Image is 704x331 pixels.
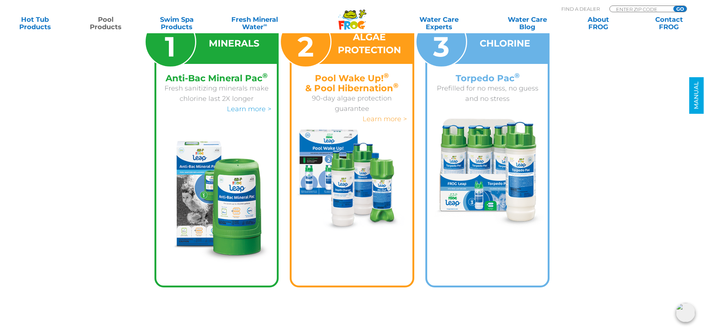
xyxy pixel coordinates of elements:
a: Fresh MineralWater∞ [220,16,289,31]
p: Fresh sanitizing minerals make chlorine last 2X longer [162,83,272,104]
input: GO [673,6,687,12]
sup: ® [384,72,389,80]
h3: CHLORINE [480,37,530,50]
img: 40K_AntiBacMineral_BOX-PAC [156,129,277,276]
img: frog-leap-step-2 [292,130,412,232]
span: 1 [165,30,176,64]
img: openIcon [676,303,695,322]
a: Hot TubProducts [7,16,62,31]
img: frog-leap-step-3 [430,119,545,228]
p: step [433,23,449,61]
a: AboutFROG [571,16,626,31]
p: Find A Dealer [561,6,600,12]
h4: Torpedo Pac [433,73,543,83]
sup: ® [393,82,398,90]
h3: MINERALS [209,37,259,50]
sup: ∞ [263,22,267,28]
p: 90-day algae protection guarantee [297,93,407,114]
a: Learn more > [363,115,407,123]
span: 2 [297,30,314,64]
h3: ALGAE PROTECTION [336,31,403,57]
p: Prefilled for no mess, no guess and no stress [433,83,543,104]
a: Water CareExperts [394,16,484,31]
a: Learn more > [227,105,271,113]
h4: Pool Wake Up! & Pool Hibernation [297,73,407,93]
span: 3 [433,30,449,64]
p: step [163,23,177,61]
p: step [297,23,314,61]
a: Swim SpaProducts [149,16,204,31]
input: Zip Code Form [615,6,665,12]
sup: ® [262,72,268,80]
a: ContactFROG [642,16,697,31]
a: MANUAL [689,77,704,114]
sup: ® [514,72,520,80]
a: Water CareBlog [500,16,555,31]
a: PoolProducts [78,16,133,31]
h4: Anti-Bac Mineral Pac [162,73,272,83]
